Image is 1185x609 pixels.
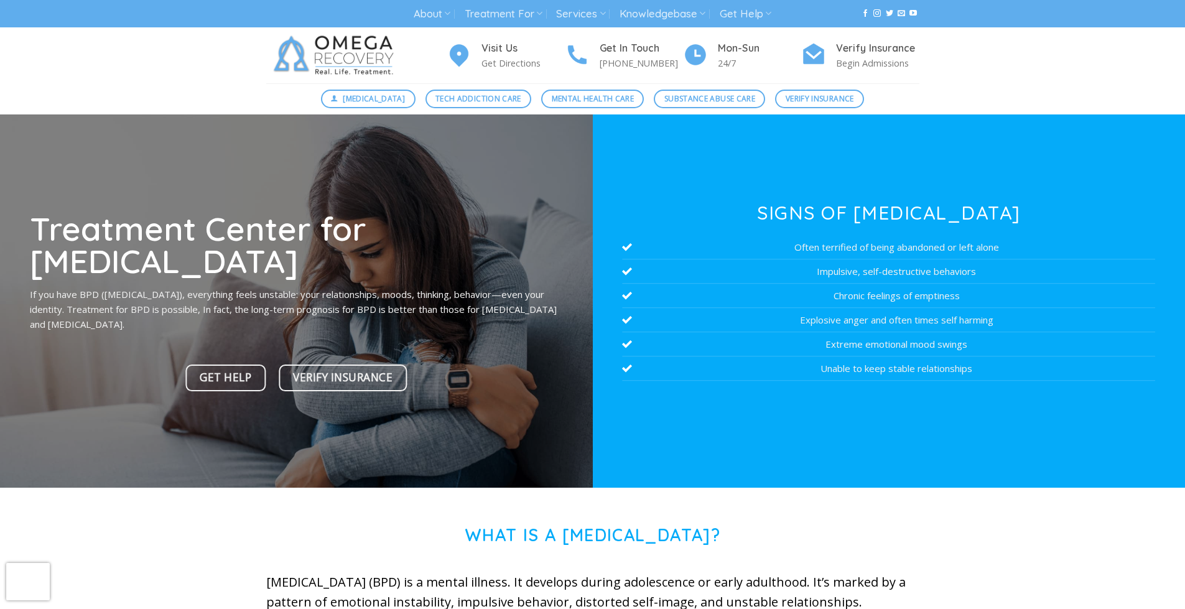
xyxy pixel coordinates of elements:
[654,90,765,108] a: Substance Abuse Care
[862,9,869,18] a: Follow on Facebook
[909,9,917,18] a: Follow on YouTube
[481,56,565,70] p: Get Directions
[425,90,532,108] a: Tech Addiction Care
[664,93,755,105] span: Substance Abuse Care
[435,93,521,105] span: Tech Addiction Care
[186,365,266,391] a: Get Help
[718,56,801,70] p: 24/7
[622,235,1155,259] li: Often terrified of being abandoned or left alone
[321,90,416,108] a: [MEDICAL_DATA]
[801,40,919,71] a: Verify Insurance Begin Admissions
[293,369,393,386] span: Verify Insurance
[447,40,565,71] a: Visit Us Get Directions
[836,56,919,70] p: Begin Admissions
[718,40,801,57] h4: Mon-Sun
[836,40,919,57] h4: Verify Insurance
[414,2,450,26] a: About
[622,332,1155,356] li: Extreme emotional mood swings
[600,56,683,70] p: [PHONE_NUMBER]
[552,93,634,105] span: Mental Health Care
[465,2,542,26] a: Treatment For
[622,259,1155,284] li: Impulsive, self-destructive behaviors
[279,365,407,391] a: Verify Insurance
[565,40,683,71] a: Get In Touch [PHONE_NUMBER]
[200,369,251,386] span: Get Help
[481,40,565,57] h4: Visit Us
[266,525,919,546] h1: What is a [MEDICAL_DATA]?
[873,9,881,18] a: Follow on Instagram
[541,90,644,108] a: Mental Health Care
[898,9,905,18] a: Send us an email
[556,2,605,26] a: Services
[30,212,563,277] h1: Treatment Center for [MEDICAL_DATA]
[775,90,864,108] a: Verify Insurance
[343,93,405,105] span: [MEDICAL_DATA]
[266,27,406,83] img: Omega Recovery
[622,284,1155,308] li: Chronic feelings of emptiness
[620,2,705,26] a: Knowledgebase
[786,93,854,105] span: Verify Insurance
[622,203,1155,222] h3: Signs of [MEDICAL_DATA]
[622,356,1155,381] li: Unable to keep stable relationships
[720,2,771,26] a: Get Help
[886,9,893,18] a: Follow on Twitter
[622,308,1155,332] li: Explosive anger and often times self harming
[600,40,683,57] h4: Get In Touch
[30,287,563,332] p: If you have BPD ([MEDICAL_DATA]), everything feels unstable: your relationships, moods, thinking,...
